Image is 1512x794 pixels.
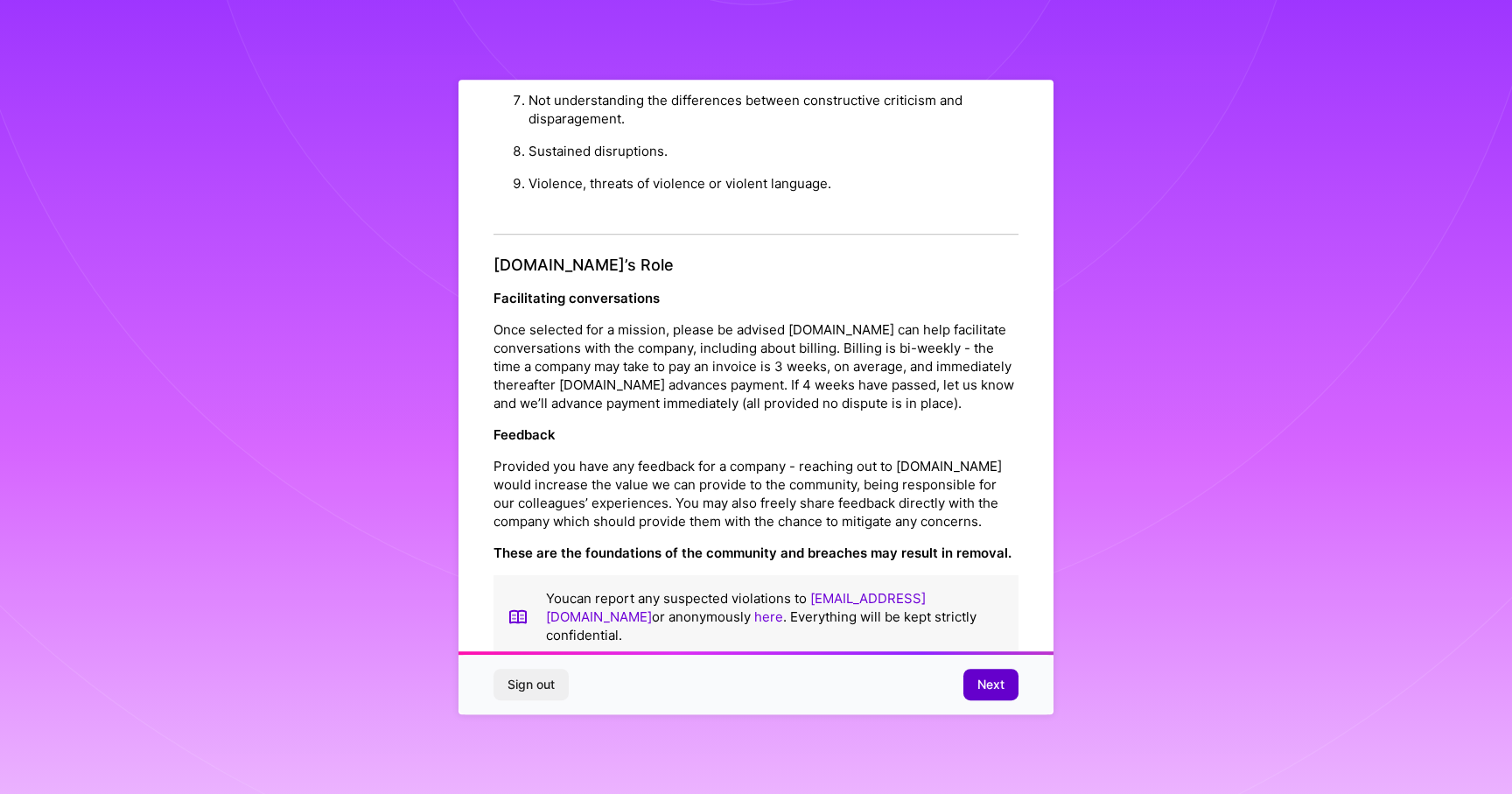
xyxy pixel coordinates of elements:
strong: Feedback [493,426,556,443]
li: Sustained disruptions. [528,135,1018,167]
span: Sign out [507,676,555,693]
li: Violence, threats of violence or violent language. [528,167,1018,200]
p: Once selected for a mission, please be advised [DOMAIN_NAME] can help facilitate conversations wi... [493,320,1018,412]
li: Not understanding the differences between constructive criticism and disparagement. [528,84,1018,135]
p: Provided you have any feedback for a company - reaching out to [DOMAIN_NAME] would increase the v... [493,457,1018,531]
strong: These are the foundations of the community and breaches may result in removal. [493,545,1011,561]
button: Next [963,669,1018,700]
a: [EMAIL_ADDRESS][DOMAIN_NAME] [546,590,926,625]
h4: [DOMAIN_NAME]’s Role [493,256,1018,275]
p: You can report any suspected violations to or anonymously . Everything will be kept strictly conf... [546,589,1004,644]
span: Next [977,676,1004,693]
strong: Facilitating conversations [493,290,660,306]
a: here [754,608,783,625]
img: book icon [507,589,528,644]
button: Sign out [493,669,569,700]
